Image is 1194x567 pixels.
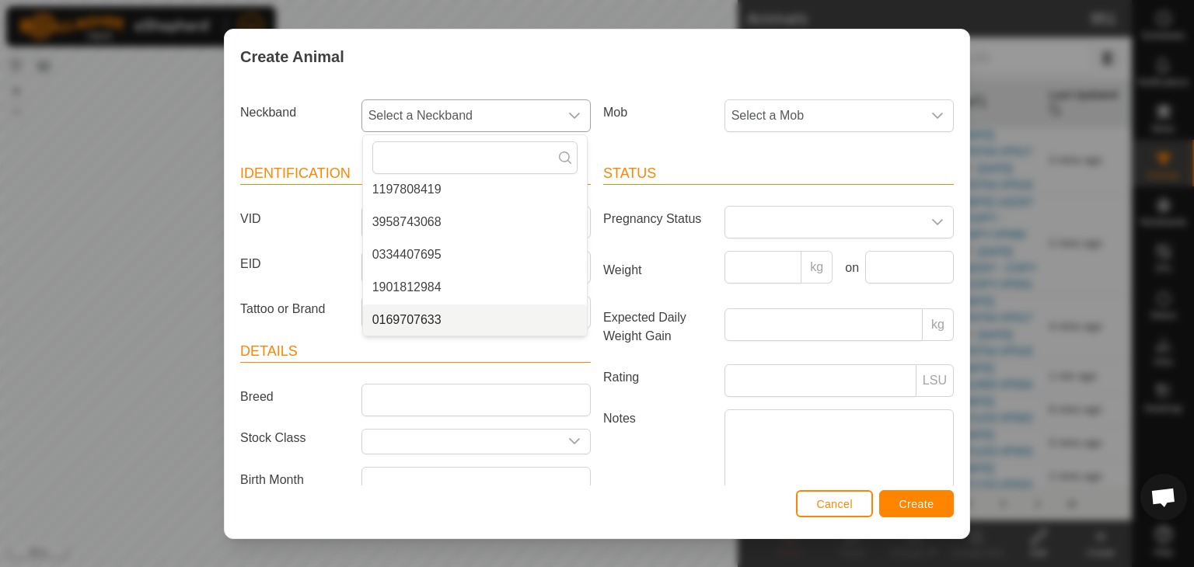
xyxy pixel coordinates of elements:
[363,174,587,205] li: 1197808419
[234,206,355,232] label: VID
[234,99,355,126] label: Neckband
[597,308,718,346] label: Expected Daily Weight Gain
[234,429,355,448] label: Stock Class
[839,259,859,277] label: on
[372,180,442,199] span: 1197808419
[372,311,442,329] span: 0169707633
[234,384,355,410] label: Breed
[363,304,587,336] li: 0169707633
[597,251,718,290] label: Weight
[597,99,718,126] label: Mob
[363,207,587,238] li: 3958743068
[597,206,718,232] label: Pregnancy Status
[234,251,355,277] label: EID
[372,278,442,297] span: 1901812984
[1140,474,1187,520] a: Open chat
[240,163,591,185] header: Identification
[240,341,591,363] header: Details
[603,163,954,185] header: Status
[372,213,442,231] span: 3958743068
[234,467,355,493] label: Birth Month
[372,245,442,264] span: 0334407695
[363,272,587,303] li: 1901812984
[879,490,954,517] button: Create
[796,490,873,517] button: Cancel
[923,308,954,341] p-inputgroup-addon: kg
[922,207,953,238] div: dropdown trigger
[597,409,718,497] label: Notes
[916,364,954,397] p-inputgroup-addon: LSU
[234,296,355,322] label: Tattoo or Brand
[899,498,934,510] span: Create
[725,100,922,131] span: Select a Mob
[801,251,833,283] p-inputgroup-addon: kg
[240,45,344,68] span: Create Animal
[922,100,953,131] div: dropdown trigger
[362,100,559,131] span: Select a Neckband
[559,100,590,131] div: dropdown trigger
[597,364,718,391] label: Rating
[363,239,587,270] li: 0334407695
[816,498,853,510] span: Cancel
[559,430,590,454] div: dropdown trigger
